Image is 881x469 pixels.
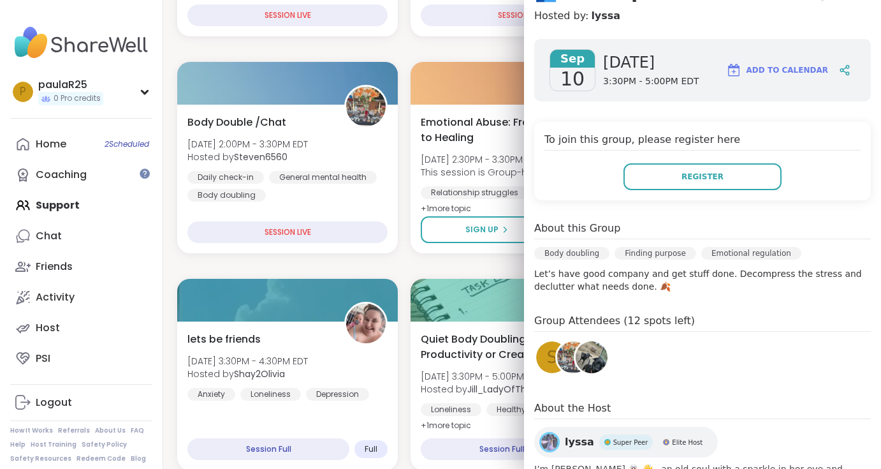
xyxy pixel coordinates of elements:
[36,290,75,304] div: Activity
[346,304,386,343] img: Shay2Olivia
[187,388,235,401] div: Anxiety
[131,426,144,435] a: FAQ
[421,216,553,243] button: Sign Up
[623,163,782,190] button: Register
[534,313,871,332] h4: Group Attendees (12 spots left)
[187,171,264,184] div: Daily check-in
[10,160,152,190] a: Coaching
[36,229,62,243] div: Chat
[603,52,699,73] span: [DATE]
[187,115,286,130] span: Body Double /Chat
[467,383,574,396] b: Jill_LadyOfTheMountain
[421,186,528,199] div: Relationship struggles
[534,339,570,375] a: s
[10,387,152,418] a: Logout
[187,138,308,151] span: [DATE] 2:00PM - 3:30PM EDT
[663,439,669,445] img: Elite Host
[10,20,152,65] img: ShareWell Nav Logo
[187,368,308,380] span: Hosted by
[534,427,718,458] a: lyssalyssaSuper PeerSuper PeerElite HostElite Host
[10,426,53,435] a: How It Works
[591,8,620,24] a: lyssa
[726,63,741,78] img: ShareWell Logomark
[421,4,621,26] div: SESSION LIVE
[105,139,149,149] span: 2 Scheduled
[82,440,127,449] a: Safety Policy
[534,8,871,24] h4: Hosted by:
[58,426,90,435] a: Referrals
[421,383,574,396] span: Hosted by
[10,129,152,160] a: Home2Scheduled
[10,282,152,313] a: Activity
[541,434,558,450] img: lyssa
[534,247,609,260] div: Body doubling
[565,435,594,450] span: lyssa
[187,221,388,243] div: SESSION LIVE
[534,401,871,419] h4: About the Host
[95,426,126,435] a: About Us
[421,438,583,460] div: Session Full
[604,439,611,445] img: Super Peer
[547,345,558,370] span: s
[31,440,76,449] a: Host Training
[486,403,563,416] div: Healthy habits
[36,352,50,366] div: PSI
[187,332,261,347] span: lets be friends
[76,454,126,463] a: Redeem Code
[38,78,103,92] div: paulaR25
[672,438,703,447] span: Elite Host
[534,221,620,236] h4: About this Group
[131,454,146,463] a: Blog
[421,370,574,383] span: [DATE] 3:30PM - 5:00PM EDT
[560,68,585,91] span: 10
[140,168,150,179] iframe: Spotlight
[681,171,724,182] span: Register
[187,189,266,202] div: Body doubling
[10,343,152,374] a: PSI
[54,93,101,104] span: 0 Pro credits
[555,339,591,375] a: Steven6560
[421,153,554,166] span: [DATE] 2:30PM - 3:30PM EDT
[36,260,73,274] div: Friends
[36,321,60,335] div: Host
[603,75,699,88] span: 3:30PM - 5:00PM EDT
[576,341,608,373] img: Amie89
[269,171,377,184] div: General mental health
[20,84,26,100] span: p
[574,339,609,375] a: Amie89
[550,50,595,68] span: Sep
[10,313,152,343] a: Host
[720,55,834,86] button: Add to Calendar
[557,341,589,373] img: Steven6560
[240,388,301,401] div: Loneliness
[615,247,696,260] div: Finding purpose
[421,166,554,179] span: This session is Group-hosted
[421,115,564,145] span: Emotional Abuse: From Hurt to Healing
[187,355,308,368] span: [DATE] 3:30PM - 4:30PM EDT
[187,4,388,26] div: SESSION LIVE
[346,87,386,126] img: Steven6560
[746,64,828,76] span: Add to Calendar
[465,224,499,235] span: Sign Up
[544,132,861,151] h4: To join this group, please register here
[365,444,377,454] span: Full
[10,221,152,251] a: Chat
[534,267,871,293] p: Let’s have good company and get stuff done. Decompress the stress and declutter what needs done. 🍂
[10,251,152,282] a: Friends
[701,247,801,260] div: Emotional regulation
[421,332,564,362] span: Quiet Body Doubling- Productivity or Creativity
[234,151,288,163] b: Steven6560
[234,368,285,380] b: Shay2Olivia
[421,403,481,416] div: Loneliness
[36,137,66,151] div: Home
[187,438,349,460] div: Session Full
[10,454,71,463] a: Safety Resources
[306,388,369,401] div: Depression
[613,438,648,447] span: Super Peer
[36,396,72,410] div: Logout
[187,151,308,163] span: Hosted by
[36,168,87,182] div: Coaching
[10,440,25,449] a: Help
